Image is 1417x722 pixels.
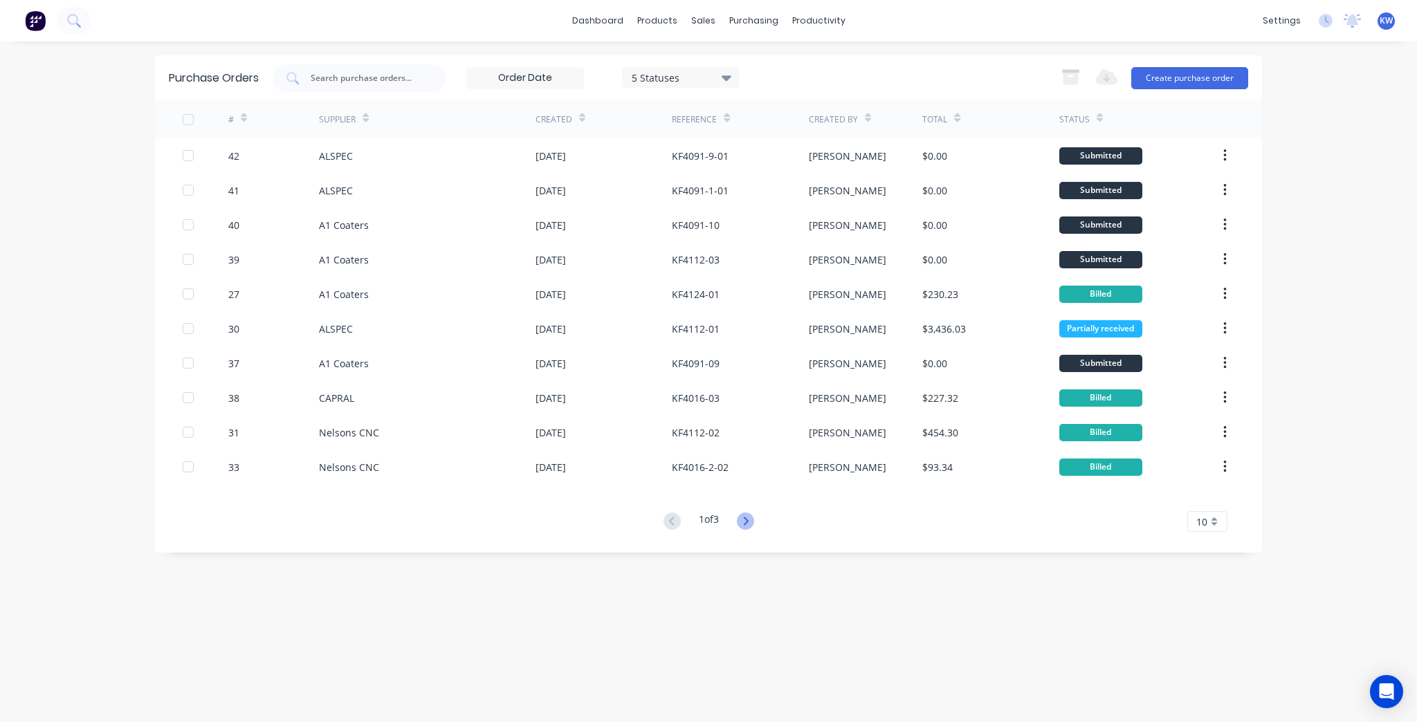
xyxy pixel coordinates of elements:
div: KF4091-9-01 [672,149,729,163]
img: Factory [25,10,46,31]
div: KF4112-01 [672,322,720,336]
div: Billed [1059,286,1142,303]
div: products [630,10,684,31]
div: KF4091-10 [672,218,720,232]
button: Create purchase order [1131,67,1248,89]
div: Submitted [1059,251,1142,268]
span: 10 [1196,515,1207,529]
div: settings [1256,10,1308,31]
div: [PERSON_NAME] [809,252,886,267]
div: productivity [785,10,852,31]
div: Nelsons CNC [319,425,379,440]
div: [DATE] [536,218,566,232]
div: Billed [1059,389,1142,407]
div: A1 Coaters [319,218,369,232]
div: Submitted [1059,216,1142,234]
div: $0.00 [922,218,947,232]
div: CAPRAL [319,391,354,405]
div: [DATE] [536,252,566,267]
div: A1 Coaters [319,356,369,371]
div: [DATE] [536,460,566,474]
div: 42 [228,149,239,163]
div: Submitted [1059,182,1142,199]
a: dashboard [565,10,630,31]
div: 30 [228,322,239,336]
div: [PERSON_NAME] [809,183,886,198]
input: Order Date [467,68,583,89]
div: [PERSON_NAME] [809,460,886,474]
div: purchasing [722,10,785,31]
div: 38 [228,391,239,405]
div: $3,436.03 [922,322,966,336]
div: Partially received [1059,320,1142,337]
div: # [228,113,234,126]
span: KW [1380,15,1393,27]
div: 41 [228,183,239,198]
div: [DATE] [536,425,566,440]
div: 27 [228,287,239,302]
div: [PERSON_NAME] [809,287,886,302]
div: [DATE] [536,391,566,405]
div: Billed [1059,459,1142,476]
div: KF4112-03 [672,252,720,267]
div: sales [684,10,722,31]
div: $454.30 [922,425,958,440]
div: $0.00 [922,149,947,163]
div: [DATE] [536,183,566,198]
div: [PERSON_NAME] [809,322,886,336]
div: [DATE] [536,149,566,163]
div: Billed [1059,424,1142,441]
div: Supplier [319,113,356,126]
div: KF4016-03 [672,391,720,405]
div: 33 [228,460,239,474]
div: KF4091-09 [672,356,720,371]
div: [PERSON_NAME] [809,356,886,371]
div: Submitted [1059,355,1142,372]
div: 1 of 3 [699,512,719,532]
div: 40 [228,218,239,232]
div: Purchase Orders [169,70,259,86]
div: [PERSON_NAME] [809,149,886,163]
div: 37 [228,356,239,371]
div: Open Intercom Messenger [1370,675,1403,708]
div: A1 Coaters [319,287,369,302]
div: Reference [672,113,717,126]
div: ALSPEC [319,149,353,163]
div: Created By [809,113,858,126]
div: 31 [228,425,239,440]
div: Created [536,113,572,126]
div: KF4112-02 [672,425,720,440]
div: ALSPEC [319,183,353,198]
div: Total [922,113,947,126]
div: [PERSON_NAME] [809,425,886,440]
div: [DATE] [536,356,566,371]
div: A1 Coaters [319,252,369,267]
div: [DATE] [536,322,566,336]
div: [PERSON_NAME] [809,218,886,232]
div: Nelsons CNC [319,460,379,474]
div: [PERSON_NAME] [809,391,886,405]
div: 39 [228,252,239,267]
div: KF4091-1-01 [672,183,729,198]
div: $230.23 [922,287,958,302]
div: KF4124-01 [672,287,720,302]
div: 5 Statuses [632,70,731,84]
div: $0.00 [922,183,947,198]
div: $227.32 [922,391,958,405]
div: ALSPEC [319,322,353,336]
div: $0.00 [922,356,947,371]
div: $93.34 [922,460,953,474]
div: Status [1059,113,1090,126]
div: [DATE] [536,287,566,302]
input: Search purchase orders... [309,71,424,85]
div: Submitted [1059,147,1142,165]
div: $0.00 [922,252,947,267]
div: KF4016-2-02 [672,460,729,474]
